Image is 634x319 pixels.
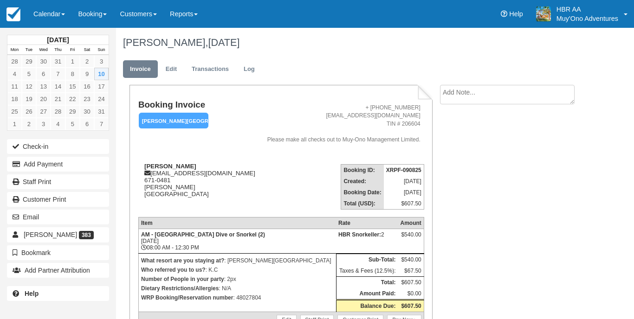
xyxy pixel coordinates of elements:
[398,254,424,265] td: $540.00
[139,113,208,129] em: [PERSON_NAME][GEOGRAPHIC_DATA]
[336,265,398,277] td: Taxes & Fees (12.5%):
[138,217,336,229] th: Item
[384,176,424,187] td: [DATE]
[141,293,334,302] p: : 48027804
[65,105,80,118] a: 29
[36,80,51,93] a: 13
[384,198,424,210] td: $607.50
[7,286,109,301] a: Help
[398,288,424,300] td: $0.00
[141,267,206,273] strong: Who referred you to us?
[94,80,109,93] a: 17
[138,100,259,110] h1: Booking Invoice
[80,68,94,80] a: 9
[556,5,618,14] p: HBR AA
[25,290,39,297] b: Help
[141,294,233,301] strong: WRP Booking/Reservation number
[65,80,80,93] a: 15
[65,55,80,68] a: 1
[51,80,65,93] a: 14
[341,198,384,210] th: Total (USD):
[509,10,523,18] span: Help
[336,300,398,312] th: Balance Due:
[185,60,236,78] a: Transactions
[94,45,109,55] th: Sun
[80,93,94,105] a: 23
[398,276,424,288] td: $607.50
[7,105,22,118] a: 25
[341,176,384,187] th: Created:
[7,139,109,154] button: Check-in
[336,288,398,300] th: Amount Paid:
[556,14,618,23] p: Muy'Ono Adventures
[501,11,507,17] i: Help
[7,93,22,105] a: 18
[141,256,334,265] p: : [PERSON_NAME][GEOGRAPHIC_DATA]
[338,231,381,238] strong: HBR Snorkeller
[7,118,22,130] a: 1
[141,257,224,264] strong: What resort are you staying at?
[36,105,51,118] a: 27
[141,285,219,292] strong: Dietary Restrictions/Allergies
[80,118,94,130] a: 6
[336,229,398,253] td: 2
[80,45,94,55] th: Sat
[24,231,77,238] span: [PERSON_NAME]
[336,217,398,229] th: Rate
[51,68,65,80] a: 7
[47,36,69,44] strong: [DATE]
[237,60,262,78] a: Log
[398,217,424,229] th: Amount
[208,37,239,48] span: [DATE]
[22,45,36,55] th: Tue
[65,118,80,130] a: 5
[336,276,398,288] th: Total:
[123,60,158,78] a: Invoice
[94,68,109,80] a: 10
[36,55,51,68] a: 30
[398,265,424,277] td: $67.50
[51,45,65,55] th: Thu
[7,263,109,278] button: Add Partner Attribution
[22,55,36,68] a: 29
[80,55,94,68] a: 2
[22,80,36,93] a: 12
[341,187,384,198] th: Booking Date:
[51,93,65,105] a: 21
[138,163,259,209] div: [EMAIL_ADDRESS][DOMAIN_NAME] 671-0481 [PERSON_NAME] [GEOGRAPHIC_DATA]
[336,254,398,265] th: Sub-Total:
[94,105,109,118] a: 31
[51,55,65,68] a: 31
[401,303,421,309] strong: $607.50
[7,80,22,93] a: 11
[80,105,94,118] a: 30
[7,227,109,242] a: [PERSON_NAME] 383
[65,68,80,80] a: 8
[123,37,585,48] h1: [PERSON_NAME],
[7,68,22,80] a: 4
[94,118,109,130] a: 7
[22,68,36,80] a: 5
[7,192,109,207] a: Customer Print
[51,118,65,130] a: 4
[7,210,109,224] button: Email
[341,164,384,176] th: Booking ID:
[262,104,420,144] address: + [PHONE_NUMBER] [EMAIL_ADDRESS][DOMAIN_NAME] TIN # 206604 Please make all checks out to Muy-Ono ...
[7,45,22,55] th: Mon
[7,55,22,68] a: 28
[22,118,36,130] a: 2
[6,7,20,21] img: checkfront-main-nav-mini-logo.png
[36,68,51,80] a: 6
[384,187,424,198] td: [DATE]
[159,60,184,78] a: Edit
[51,105,65,118] a: 28
[141,284,334,293] p: : N/A
[22,105,36,118] a: 26
[36,118,51,130] a: 3
[400,231,421,245] div: $540.00
[141,231,265,238] strong: AM - [GEOGRAPHIC_DATA] Dive or Snorkel (2)
[536,6,551,21] img: A20
[144,163,196,170] strong: [PERSON_NAME]
[65,93,80,105] a: 22
[141,265,334,274] p: : K.C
